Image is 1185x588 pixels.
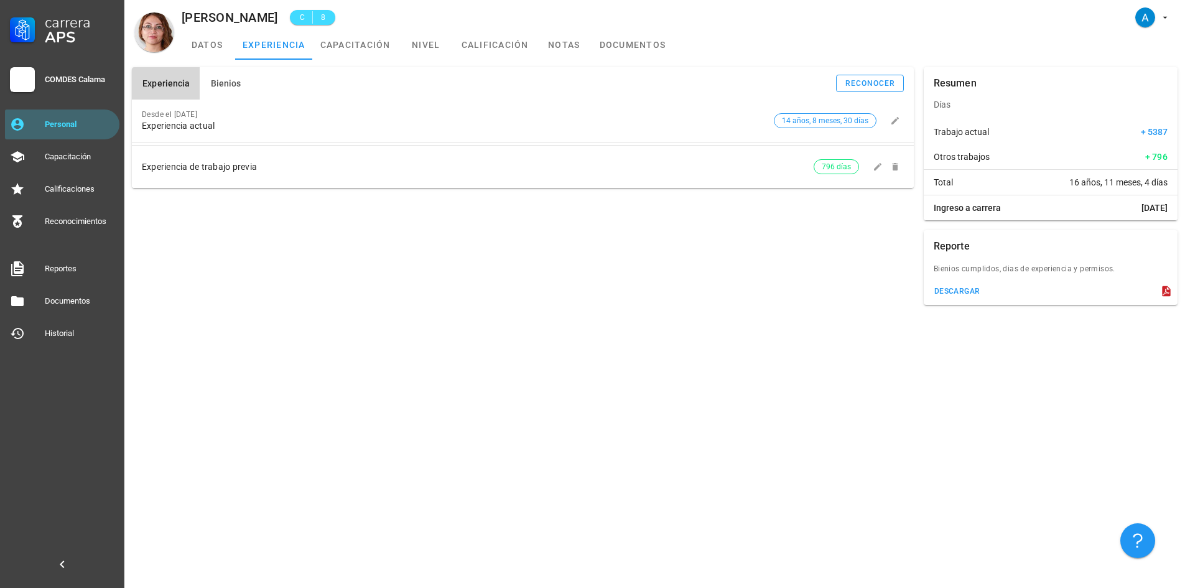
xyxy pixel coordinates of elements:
[142,78,190,88] span: Experiencia
[1135,7,1155,27] div: avatar
[454,30,536,60] a: calificación
[297,11,307,24] span: C
[934,287,980,296] div: descargar
[836,75,904,92] button: reconocer
[934,126,989,138] span: Trabajo actual
[934,67,977,100] div: Resumen
[845,79,896,88] div: reconocer
[398,30,454,60] a: nivel
[782,114,868,128] span: 14 años, 8 meses, 30 días
[5,174,119,204] a: Calificaciones
[45,296,114,306] div: Documentos
[45,30,114,45] div: APS
[822,160,851,174] span: 796 días
[142,121,769,131] div: Experiencia actual
[132,67,200,100] button: Experiencia
[934,151,990,163] span: Otros trabajos
[934,176,953,189] span: Total
[318,11,328,24] span: 8
[142,110,769,119] div: Desde el [DATE]
[536,30,592,60] a: notas
[45,217,114,226] div: Reconocimientos
[45,152,114,162] div: Capacitación
[1069,176,1168,189] span: 16 años, 11 meses, 4 días
[5,319,119,348] a: Historial
[45,264,114,274] div: Reportes
[45,329,114,338] div: Historial
[182,11,277,24] div: [PERSON_NAME]
[142,162,814,172] div: Experiencia de trabajo previa
[5,286,119,316] a: Documentos
[1141,202,1168,214] span: [DATE]
[924,90,1178,119] div: Días
[45,119,114,129] div: Personal
[1141,126,1168,138] span: + 5387
[934,202,1001,214] span: Ingreso a carrera
[45,15,114,30] div: Carrera
[5,254,119,284] a: Reportes
[1145,151,1168,163] span: + 796
[179,30,235,60] a: datos
[313,30,398,60] a: capacitación
[934,230,970,263] div: Reporte
[235,30,313,60] a: experiencia
[210,78,241,88] span: Bienios
[5,110,119,139] a: Personal
[45,75,114,85] div: COMDES Calama
[45,184,114,194] div: Calificaciones
[5,142,119,172] a: Capacitación
[5,207,119,236] a: Reconocimientos
[929,282,985,300] button: descargar
[200,67,251,100] button: Bienios
[134,12,174,52] div: avatar
[592,30,674,60] a: documentos
[924,263,1178,282] div: Bienios cumplidos, dias de experiencia y permisos.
